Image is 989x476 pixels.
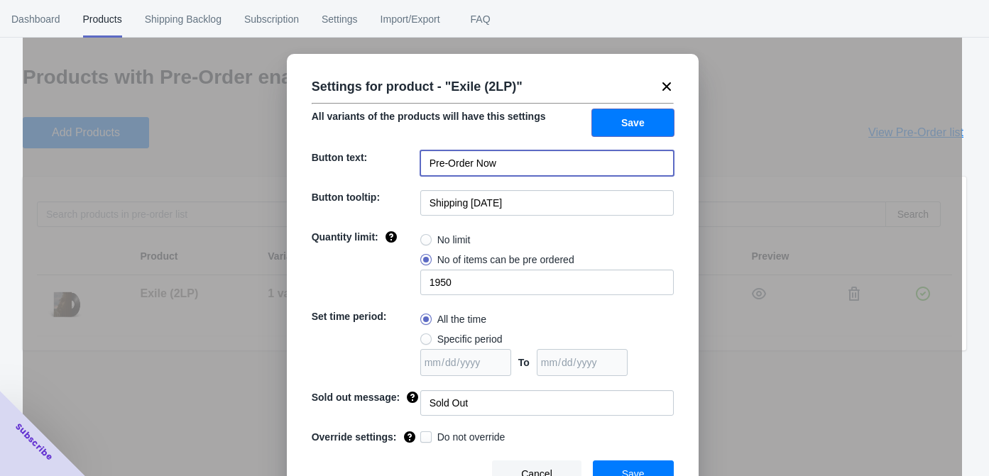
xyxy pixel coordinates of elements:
[592,109,674,136] button: Save
[437,430,506,444] span: Do not override
[11,1,60,38] span: Dashboard
[83,1,122,38] span: Products
[312,75,523,98] p: Settings for product - " Exile (2LP) "
[312,192,380,203] span: Button tooltip:
[322,1,358,38] span: Settings
[244,1,299,38] span: Subscription
[437,312,486,326] span: All the time
[518,357,530,368] span: To
[13,421,55,463] span: Subscribe
[312,111,546,122] span: All variants of the products will have this settings
[312,311,387,322] span: Set time period:
[381,1,440,38] span: Import/Export
[312,231,378,243] span: Quantity limit:
[463,1,498,38] span: FAQ
[145,1,222,38] span: Shipping Backlog
[312,152,368,163] span: Button text:
[621,117,645,128] span: Save
[437,332,503,346] span: Specific period
[312,392,400,403] span: Sold out message:
[437,233,471,247] span: No limit
[312,431,397,443] span: Override settings:
[437,253,574,267] span: No of items can be pre ordered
